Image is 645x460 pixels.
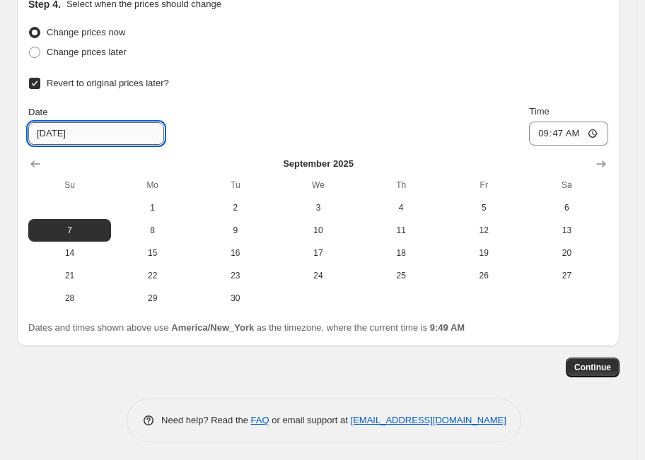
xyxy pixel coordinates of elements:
button: Sunday September 28 2025 [28,287,111,309]
th: Thursday [360,174,443,196]
button: Show next month, October 2025 [591,154,611,174]
th: Tuesday [194,174,277,196]
span: Time [529,106,549,117]
button: Wednesday September 10 2025 [277,219,359,242]
button: Tuesday September 23 2025 [194,264,277,287]
button: Saturday September 27 2025 [525,264,608,287]
span: Tu [199,179,271,191]
button: Tuesday September 9 2025 [194,219,277,242]
input: 8/31/2025 [28,122,164,145]
span: 11 [366,225,437,236]
span: 10 [282,225,354,236]
button: Saturday September 13 2025 [525,219,608,242]
span: 19 [448,247,520,259]
button: Friday September 19 2025 [443,242,525,264]
button: Wednesday September 3 2025 [277,196,359,219]
button: Thursday September 11 2025 [360,219,443,242]
span: Dates and times shown above use as the timezone, where the current time is [28,322,465,333]
span: We [282,179,354,191]
span: 3 [282,202,354,213]
button: Wednesday September 24 2025 [277,264,359,287]
span: 12 [448,225,520,236]
span: Fr [448,179,520,191]
button: Monday September 1 2025 [111,196,194,219]
button: Thursday September 18 2025 [360,242,443,264]
span: 26 [448,270,520,281]
button: Saturday September 6 2025 [525,196,608,219]
span: Change prices now [47,27,125,37]
span: 25 [366,270,437,281]
span: or email support at [269,415,351,425]
span: 6 [531,202,603,213]
span: 21 [34,270,105,281]
b: America/New_York [171,322,254,333]
input: 12:00 [529,122,608,146]
span: 2 [199,202,271,213]
span: 22 [117,270,188,281]
button: Monday September 22 2025 [111,264,194,287]
span: 9 [199,225,271,236]
th: Monday [111,174,194,196]
span: Continue [574,362,611,373]
button: Monday September 29 2025 [111,287,194,309]
th: Saturday [525,174,608,196]
span: 14 [34,247,105,259]
th: Wednesday [277,174,359,196]
span: 13 [531,225,603,236]
span: 17 [282,247,354,259]
button: Wednesday September 17 2025 [277,242,359,264]
span: 7 [34,225,105,236]
span: 15 [117,247,188,259]
span: 27 [531,270,603,281]
span: 23 [199,270,271,281]
a: FAQ [251,415,269,425]
span: 30 [199,293,271,304]
button: Tuesday September 16 2025 [194,242,277,264]
span: 1 [117,202,188,213]
span: Revert to original prices later? [47,78,169,88]
span: Mo [117,179,188,191]
span: 24 [282,270,354,281]
span: 16 [199,247,271,259]
button: Thursday September 25 2025 [360,264,443,287]
span: Th [366,179,437,191]
button: Sunday September 14 2025 [28,242,111,264]
button: Monday September 15 2025 [111,242,194,264]
span: Change prices later [47,47,127,57]
span: 29 [117,293,188,304]
button: Friday September 26 2025 [443,264,525,287]
span: 4 [366,202,437,213]
span: Su [34,179,105,191]
span: 20 [531,247,603,259]
span: Need help? Read the [161,415,251,425]
span: 28 [34,293,105,304]
button: Friday September 12 2025 [443,219,525,242]
b: 9:49 AM [430,322,465,333]
span: Date [28,107,47,117]
th: Sunday [28,174,111,196]
span: 5 [448,202,520,213]
button: Sunday September 7 2025 [28,219,111,242]
a: [EMAIL_ADDRESS][DOMAIN_NAME] [351,415,506,425]
button: Sunday September 21 2025 [28,264,111,287]
button: Show previous month, August 2025 [25,154,45,174]
span: 8 [117,225,188,236]
span: 18 [366,247,437,259]
button: Tuesday September 2 2025 [194,196,277,219]
button: Monday September 8 2025 [111,219,194,242]
button: Thursday September 4 2025 [360,196,443,219]
button: Friday September 5 2025 [443,196,525,219]
span: Sa [531,179,603,191]
button: Continue [566,358,620,377]
button: Saturday September 20 2025 [525,242,608,264]
button: Tuesday September 30 2025 [194,287,277,309]
th: Friday [443,174,525,196]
